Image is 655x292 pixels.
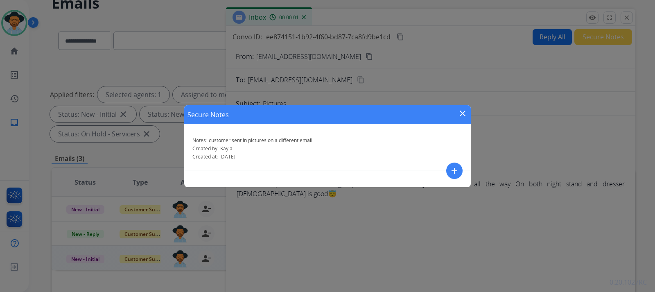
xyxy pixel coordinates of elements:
[220,145,233,152] span: Kayla
[192,137,207,144] span: Notes:
[449,166,459,176] mat-icon: add
[192,153,218,160] span: Created at:
[192,145,219,152] span: Created by:
[209,137,314,144] span: customer sent in pictures on a different email.
[219,153,235,160] span: [DATE]
[458,109,468,118] mat-icon: close
[610,277,647,287] p: 0.20.1027RC
[187,110,229,120] h1: Secure Notes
